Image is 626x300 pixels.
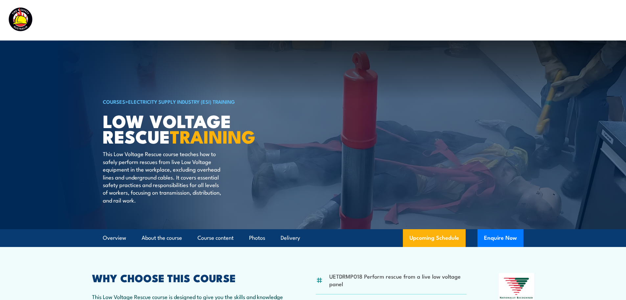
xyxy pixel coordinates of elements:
[477,229,523,247] button: Enquire Now
[128,98,235,105] a: Electricity Supply Industry (ESI) Training
[170,122,255,150] strong: TRAINING
[103,113,265,144] h1: Low Voltage Rescue
[103,229,126,247] a: Overview
[103,150,223,204] p: This Low Voltage Rescue course teaches how to safely perform rescues from live Low Voltage equipm...
[403,229,466,247] a: Upcoming Schedule
[249,229,265,247] a: Photos
[269,12,290,29] a: Courses
[281,229,300,247] a: Delivery
[197,229,234,247] a: Course content
[574,12,595,29] a: Contact
[92,273,284,282] h2: WHY CHOOSE THIS COURSE
[523,12,560,29] a: Learner Portal
[103,98,125,105] a: COURSES
[329,272,467,288] li: UETDRMP018 Perform rescue from a live low voltage panel
[494,12,508,29] a: News
[142,229,182,247] a: About the course
[304,12,348,29] a: Course Calendar
[362,12,441,29] a: Emergency Response Services
[455,12,479,29] a: About Us
[103,97,265,105] h6: >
